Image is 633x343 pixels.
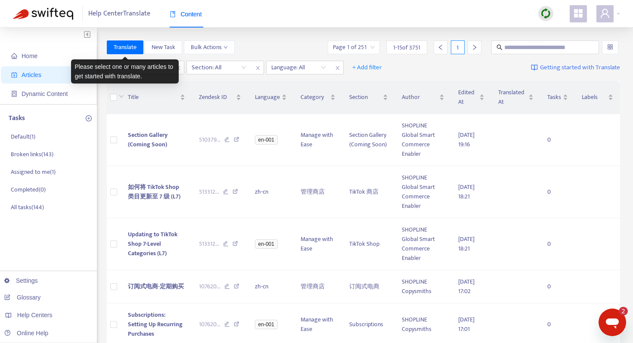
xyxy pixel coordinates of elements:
span: Home [22,53,37,59]
span: [DATE] 19:16 [458,130,475,149]
span: en-001 [255,320,278,329]
button: + Add filter [346,61,388,74]
td: zh-cn [248,166,294,218]
td: 管理商店 [294,166,343,218]
th: Author [395,81,451,114]
span: Tasks [547,93,561,102]
a: Online Help [4,330,48,337]
td: 0 [540,270,575,303]
td: 0 [540,218,575,270]
th: Category [294,81,343,114]
th: Section [342,81,395,114]
span: Translate [114,43,137,52]
span: Subscriptions: Setting Up Recurring Purchases [128,310,183,339]
th: Edited At [451,81,492,114]
span: Title [128,93,178,102]
td: SHOPLINE Global Smart Commerce Enabler [395,166,451,218]
span: book [170,11,176,17]
span: plus-circle [86,115,92,121]
div: Please select one or many articles to get started with translate. [71,59,179,83]
p: Tasks [9,113,25,124]
span: search [496,44,503,50]
th: Translated At [491,81,540,114]
span: Translated At [498,88,527,107]
span: down [119,94,124,99]
span: 513312 ... [199,239,219,249]
span: Help Center Translate [88,6,150,22]
span: 510379 ... [199,135,220,145]
span: 订阅式电商-定期购买 [128,281,184,291]
span: Updating to TikTok Shop 7-Level Categories (L7) [128,229,177,258]
span: [DATE] 17:01 [458,315,475,334]
th: Labels [575,81,620,114]
th: Language [248,81,294,114]
span: close [252,63,264,73]
td: TikTok Shop [342,218,395,270]
span: 107620 ... [199,282,220,291]
span: [DATE] 18:21 [458,182,475,201]
td: SHOPLINE Copysmiths [395,270,451,303]
span: right [472,44,478,50]
span: Section Gallery (Coming Soon) [128,130,168,149]
span: 107620 ... [199,320,220,329]
p: All tasks ( 144 ) [11,203,44,212]
span: en-001 [255,135,278,145]
td: 0 [540,114,575,166]
img: sync.dc5367851b00ba804db3.png [540,8,551,19]
span: New Task [152,43,175,52]
span: container [11,91,17,97]
td: SHOPLINE Global Smart Commerce Enabler [395,218,451,270]
p: Completed ( 0 ) [11,185,46,194]
span: close [332,63,343,73]
span: user [600,8,610,19]
span: [DATE] 18:21 [458,234,475,253]
span: Bulk Actions [191,43,228,52]
th: Title [121,81,192,114]
button: Bulk Actionsdown [184,40,235,54]
a: Settings [4,277,38,284]
span: 如何将 TikTok Shop 类目更新至 7 级 (L7) [128,182,180,201]
iframe: メッセージングウィンドウの起動ボタン、2件の未読メッセージ [599,309,626,336]
span: home [11,53,17,59]
td: Manage with Ease [294,218,343,270]
span: Edited At [458,88,478,107]
th: Tasks [540,81,575,114]
span: Language [255,93,280,102]
td: TikTok 商店 [342,166,395,218]
span: [DATE] 17:02 [458,277,475,296]
img: image-link [531,64,538,71]
td: Manage with Ease [294,114,343,166]
td: 0 [540,166,575,218]
th: Zendesk ID [192,81,248,114]
a: Glossary [4,294,40,301]
span: Author [402,93,438,102]
span: Articles [22,71,41,78]
span: left [438,44,444,50]
p: Default ( 1 ) [11,132,35,141]
span: Dynamic Content [22,90,68,97]
p: Assigned to me ( 1 ) [11,167,56,176]
span: Content [170,11,202,18]
span: Section [349,93,381,102]
span: appstore [573,8,583,19]
td: zh-cn [248,270,294,303]
a: Getting started with Translate [531,61,620,74]
img: Swifteq [13,8,73,20]
span: Getting started with Translate [540,63,620,73]
span: account-book [11,72,17,78]
iframe: 未読メッセージ数 [611,307,628,315]
span: Labels [582,93,606,102]
span: Category [301,93,329,102]
span: 1 - 15 of 3751 [393,43,420,52]
span: + Add filter [352,62,382,73]
div: 1 [451,40,465,54]
span: 513312 ... [199,187,219,197]
span: Help Centers [17,312,53,318]
span: down [223,45,228,49]
button: Translate [107,40,143,54]
p: Broken links ( 143 ) [11,150,53,159]
button: New Task [145,40,182,54]
td: Section Gallery (Coming Soon) [342,114,395,166]
span: en-001 [255,239,278,249]
span: Zendesk ID [199,93,234,102]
